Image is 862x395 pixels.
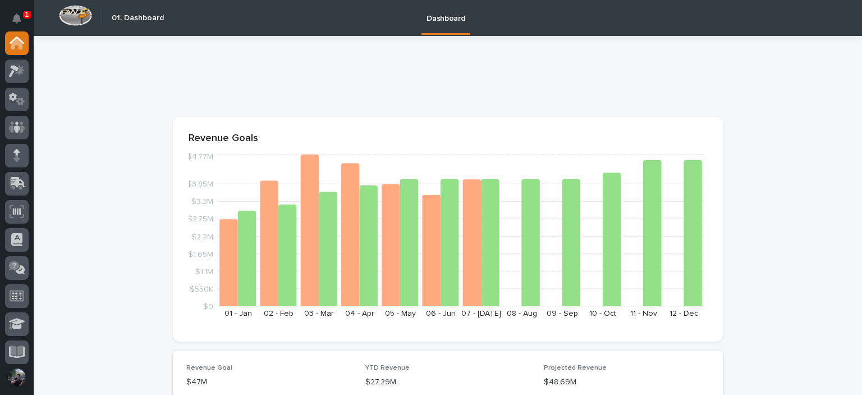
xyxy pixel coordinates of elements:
tspan: $4.77M [187,153,213,161]
span: Projected Revenue [544,365,607,371]
h2: 01. Dashboard [112,13,164,23]
img: Workspace Logo [59,5,92,26]
tspan: $1.1M [195,267,213,275]
span: Revenue Goal [186,365,232,371]
text: 06 - Jun [426,310,456,317]
p: $48.69M [544,376,709,388]
tspan: $2.75M [187,215,213,223]
text: 02 - Feb [264,310,294,317]
button: Notifications [5,7,29,30]
text: 09 - Sep [547,310,578,317]
text: 01 - Jan [224,310,252,317]
tspan: $2.2M [191,233,213,240]
p: $47M [186,376,352,388]
text: 03 - Mar [304,310,334,317]
span: YTD Revenue [365,365,410,371]
p: Revenue Goals [189,133,707,145]
p: 1 [25,11,29,19]
text: 11 - Nov [630,310,657,317]
text: 07 - [DATE] [461,310,501,317]
text: 12 - Dec [670,310,698,317]
tspan: $0 [203,303,213,311]
text: 04 - Apr [345,310,374,317]
text: 05 - May [385,310,416,317]
button: users-avatar [5,366,29,389]
tspan: $3.85M [187,180,213,188]
div: Notifications1 [14,13,29,31]
tspan: $1.65M [188,250,213,258]
text: 10 - Oct [589,310,616,317]
tspan: $3.3M [191,198,213,206]
p: $27.29M [365,376,531,388]
tspan: $550K [190,285,213,293]
text: 08 - Aug [507,310,537,317]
